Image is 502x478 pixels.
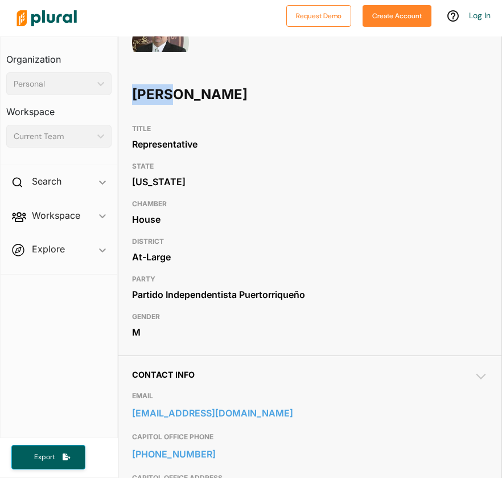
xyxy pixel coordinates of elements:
[132,430,488,444] h3: CAPITOL OFFICE PHONE
[132,77,345,112] h1: [PERSON_NAME]
[11,445,85,469] button: Export
[132,173,488,190] div: [US_STATE]
[32,175,61,187] h2: Search
[6,43,112,68] h3: Organization
[132,405,488,422] a: [EMAIL_ADDRESS][DOMAIN_NAME]
[132,136,488,153] div: Representative
[286,9,351,21] a: Request Demo
[132,389,488,403] h3: EMAIL
[132,197,488,211] h3: CHAMBER
[132,211,488,228] div: House
[132,235,488,248] h3: DISTRICT
[132,248,488,265] div: At-Large
[363,5,431,27] button: Create Account
[14,130,93,142] div: Current Team
[132,324,488,341] div: M
[14,78,93,90] div: Personal
[132,370,195,379] span: Contact Info
[132,122,488,136] h3: TITLE
[132,160,488,173] h3: STATE
[132,272,488,286] h3: PARTY
[132,286,488,303] div: Partido Independentista Puertorriqueño
[286,5,351,27] button: Request Demo
[469,10,491,21] a: Log In
[26,452,63,462] span: Export
[132,446,488,463] a: [PHONE_NUMBER]
[6,95,112,120] h3: Workspace
[132,310,488,324] h3: GENDER
[363,9,431,21] a: Create Account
